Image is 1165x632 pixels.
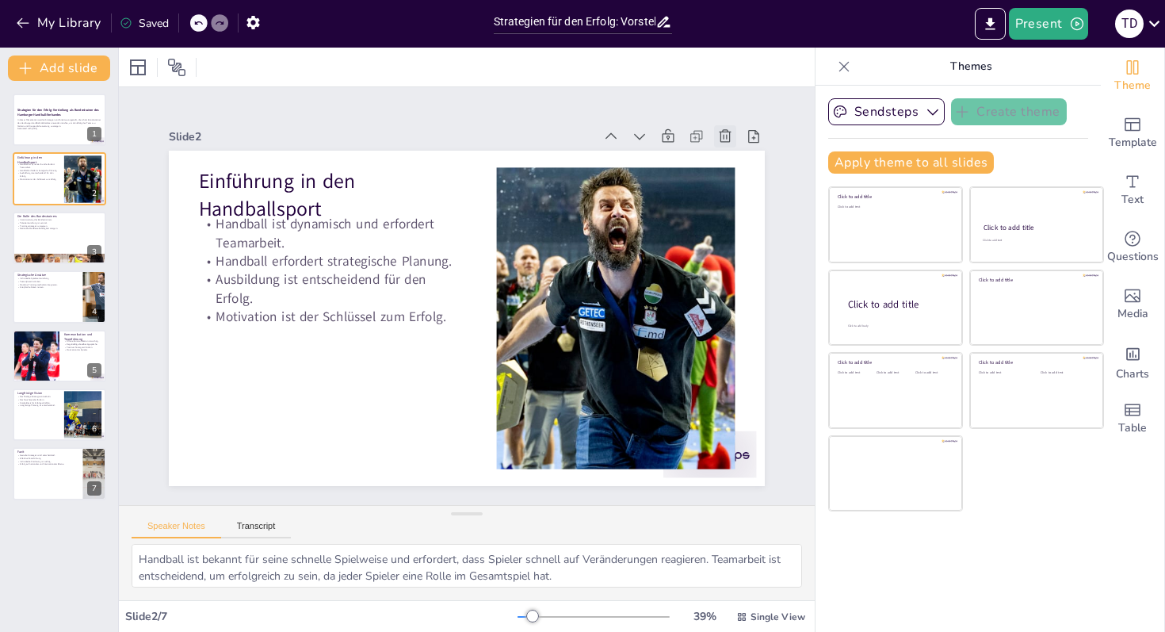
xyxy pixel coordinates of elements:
[13,389,106,441] div: 6
[1101,333,1164,390] div: Add charts and graphs
[848,324,948,327] div: Click to add body
[828,98,945,125] button: Sendsteps
[17,281,78,284] p: Teamdynamik stärken.
[1101,105,1164,162] div: Add ready made slides
[686,609,724,624] div: 39 %
[17,224,101,228] p: Trainingsstrategien umsetzen.
[951,98,1067,125] button: Create theme
[751,611,805,623] span: Single View
[1114,77,1151,94] span: Theme
[13,447,106,500] div: 7
[17,278,78,281] p: Individuelle Spielerentwicklung.
[13,330,106,382] div: 5
[17,398,59,401] p: Nachwuchsspieler fördern.
[87,186,101,201] div: 2
[17,458,78,461] p: Effektive Teamführung.
[17,218,101,221] p: Verantwortung des Bundestrainers.
[1101,276,1164,333] div: Add images, graphics, shapes or video
[17,163,59,168] p: Handball ist dynamisch und erfordert Teamarbeit.
[1118,419,1147,437] span: Table
[838,205,951,209] div: Click to add text
[87,422,101,436] div: 6
[17,119,101,128] p: In dieser Präsentation werden Strategien und Ansätze vorgestellt, die ich als Bundestrainer des H...
[231,45,640,191] div: Slide 2
[17,221,101,224] p: Talententwicklung ist zentral.
[17,108,99,117] strong: Strategien für den Erfolg: Vorstellung als Bundestrainer des Hamburger Handball-Verbandes
[1101,219,1164,276] div: Get real-time input from your audience
[13,270,106,323] div: 4
[17,450,78,455] p: Fazit
[202,224,463,325] p: Motivation ist der Schlüssel zum Erfolg.
[87,245,101,259] div: 3
[838,359,951,366] div: Click to add title
[17,177,59,180] p: Motivation ist der Schlüssel zum Erfolg.
[235,91,507,227] p: Einführung in den Handballsport
[1117,305,1148,323] span: Media
[915,371,951,375] div: Click to add text
[64,332,101,341] p: Kommunikation und Teamführung
[17,396,59,399] p: Nachhaltige Strategie entwickeln.
[1115,10,1144,38] div: T D
[221,521,292,538] button: Transcript
[828,151,994,174] button: Apply theme to all slides
[494,10,655,33] input: Insert title
[17,460,78,463] p: Individuelle Förderung ist wichtig.
[125,609,518,624] div: Slide 2 / 7
[64,348,101,351] p: Motivation der Spieler.
[17,454,78,458] p: Gezielte Strategien sind entscheidend.
[64,339,101,343] p: Offene Kommunikation ist wichtig.
[87,363,101,377] div: 5
[17,155,59,164] p: Einführung in den Handballsport
[979,371,1029,375] div: Click to add text
[13,212,106,264] div: 3
[132,544,802,588] textarea: Handball ist bekannt für seine schnelle Spielweise und erfordert, dass Spieler schnell auf Veränd...
[87,481,101,496] div: 7
[17,404,59,408] p: Langfristige Planung ist entscheidend.
[167,58,186,77] span: Position
[17,463,78,466] p: Erfolg auf nationaler und internationaler Ebene.
[1109,134,1157,151] span: Template
[857,48,1085,86] p: Themes
[17,171,59,177] p: Ausbildung ist entscheidend für den Erfolg.
[17,273,78,278] p: Strategische Ansätze
[1107,248,1159,266] span: Questions
[1121,191,1144,209] span: Text
[8,56,110,81] button: Add slide
[1115,8,1144,40] button: T D
[13,94,106,146] div: 1
[17,214,101,219] p: Die Rolle des Bundestrainers
[848,297,949,311] div: Click to add title
[983,239,1088,243] div: Click to add text
[17,401,59,404] p: Starke Basis für Erfolge schaffen.
[1101,48,1164,105] div: Change the overall theme
[1116,366,1149,383] span: Charts
[984,223,1089,232] div: Click to add title
[125,55,151,80] div: Layout
[975,8,1006,40] button: Export to PowerPoint
[64,346,101,349] p: Positiver Teamgeist fördern.
[17,391,59,396] p: Langfristige Vision
[87,305,101,319] div: 4
[17,128,101,131] p: Generated with [URL]
[17,168,59,171] p: Handball erfordert strategische Planung.
[120,16,169,31] div: Saved
[208,189,475,307] p: Ausbildung ist entscheidend für den Erfolg.
[979,277,1092,283] div: Click to add title
[838,371,873,375] div: Click to add text
[12,10,108,36] button: My Library
[1041,371,1091,375] div: Click to add text
[13,152,106,205] div: 2
[225,136,491,254] p: Handball ist dynamisch und erfordert Teamarbeit.
[87,127,101,141] div: 1
[838,193,951,200] div: Click to add title
[220,171,480,272] p: Handball erfordert strategische Planung.
[1101,162,1164,219] div: Add text boxes
[17,286,78,289] p: Analytische Daten nutzen.
[877,371,912,375] div: Click to add text
[132,521,221,538] button: Speaker Notes
[979,359,1092,366] div: Click to add title
[17,283,78,286] p: Moderne Trainingsmethoden integrieren.
[1009,8,1088,40] button: Present
[1101,390,1164,447] div: Add a table
[64,343,101,346] p: Regelmäßige Feedbackgespräche.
